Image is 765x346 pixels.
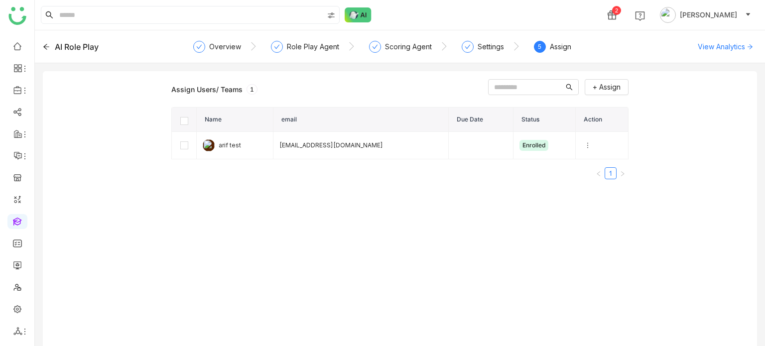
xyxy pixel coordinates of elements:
div: AI Role Play [55,41,99,53]
div: Settings [462,41,504,59]
div: 2 [612,6,621,15]
th: Action [576,108,629,132]
div: 1 [247,84,257,95]
img: 684abccfde261c4b36a4c026 [203,139,215,151]
span: + Assign [593,82,621,93]
th: email [273,108,449,132]
span: [PERSON_NAME] [680,9,737,20]
button: [PERSON_NAME] [658,7,753,23]
div: Assign [550,41,571,53]
img: search-type.svg [327,11,335,19]
th: Name [197,108,273,132]
img: help.svg [635,11,645,21]
div: Overview [209,41,241,53]
div: Scoring Agent [385,41,432,53]
li: 1 [605,167,617,179]
th: Due Date [449,108,513,132]
div: 5Assign [534,41,571,59]
img: avatar [660,7,676,23]
div: arif test [203,139,267,151]
button: View Analytics [694,41,757,53]
a: 1 [605,168,616,179]
div: Overview [193,41,241,59]
label: [object Object] [180,140,188,151]
div: Scoring Agent [369,41,432,59]
span: View Analytics [698,41,745,52]
td: [EMAIL_ADDRESS][DOMAIN_NAME] [273,132,449,159]
button: + Assign [585,79,629,95]
div: Role Play Agent [271,41,339,59]
button: Previous Page [593,167,605,179]
div: enrolled [519,140,548,151]
th: Status [513,108,576,132]
div: Role Play Agent [287,41,339,53]
span: 5 [538,43,541,50]
img: logo [8,7,26,25]
div: Settings [478,41,504,53]
div: Assign Users/ Teams [171,84,243,95]
button: Next Page [617,167,629,179]
img: ask-buddy-normal.svg [345,7,372,22]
